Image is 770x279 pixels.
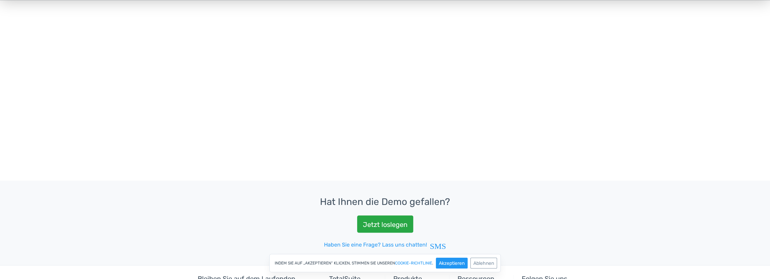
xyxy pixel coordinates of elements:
a: Participate [230,14,385,33]
font: Cookie-Richtlinie [395,261,432,265]
font: Ablehnen [473,260,494,266]
font: SMS [430,241,446,249]
font: Hat Ihnen die Demo gefallen? [320,196,450,207]
font: Akzeptieren [439,260,465,266]
font: . [432,261,433,265]
font: Haben Sie eine Frage? Lass uns chatten! [324,241,427,248]
a: Haben Sie eine Frage? Lass uns chatten!SMS [324,241,446,249]
a: Submissions [385,14,540,33]
a: Cookie-Richtlinie [395,261,432,265]
font: Jetzt loslegen [363,220,407,229]
button: Ablehnen [470,258,497,269]
p: [GEOGRAPHIC_DATA] [235,50,535,55]
font: Indem Sie auf „Akzeptieren“ klicken, stimmen Sie unseren [275,261,395,265]
button: Vote [235,69,535,86]
button: Akzeptieren [436,258,468,269]
a: Jetzt loslegen [357,215,413,233]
